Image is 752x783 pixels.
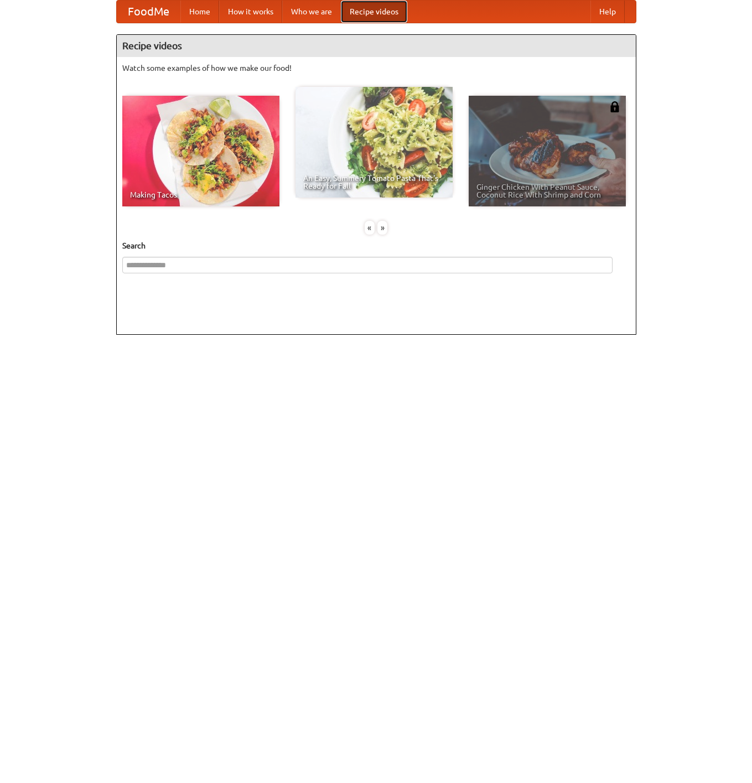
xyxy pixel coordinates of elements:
div: « [365,221,375,235]
a: Making Tacos [122,96,279,206]
a: Help [590,1,625,23]
div: » [377,221,387,235]
p: Watch some examples of how we make our food! [122,63,630,74]
a: How it works [219,1,282,23]
a: Home [180,1,219,23]
a: Who we are [282,1,341,23]
a: An Easy, Summery Tomato Pasta That's Ready for Fall [295,87,453,198]
span: An Easy, Summery Tomato Pasta That's Ready for Fall [303,174,445,190]
span: Making Tacos [130,191,272,199]
img: 483408.png [609,101,620,112]
a: FoodMe [117,1,180,23]
h4: Recipe videos [117,35,636,57]
a: Recipe videos [341,1,407,23]
h5: Search [122,240,630,251]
